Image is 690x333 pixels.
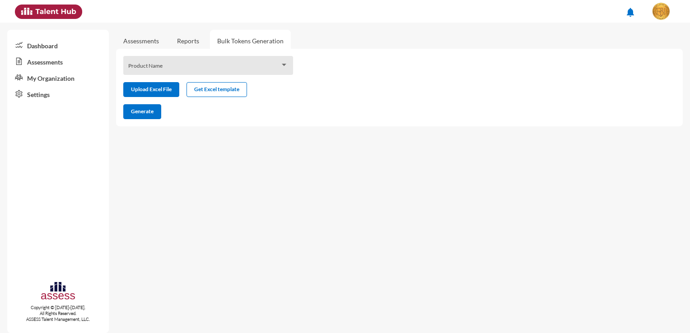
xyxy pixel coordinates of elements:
span: Generate [131,108,154,115]
mat-icon: notifications [625,7,636,18]
a: Settings [7,86,109,102]
button: Get Excel template [186,82,247,97]
a: Dashboard [7,37,109,53]
a: Reports [170,30,206,52]
a: My Organization [7,69,109,86]
a: Assessments [123,37,159,45]
a: Assessments [7,53,109,69]
span: Upload Excel File [131,86,172,92]
img: assesscompany-logo.png [40,281,76,303]
a: Bulk Tokens Generation [210,30,291,52]
span: Get Excel template [194,86,239,92]
button: Upload Excel File [123,82,179,97]
button: Generate [123,104,161,119]
p: Copyright © [DATE]-[DATE]. All Rights Reserved. ASSESS Talent Management, LLC. [7,305,109,322]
